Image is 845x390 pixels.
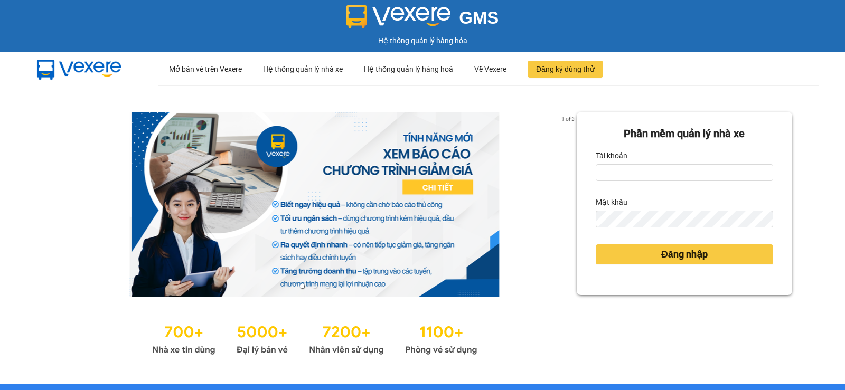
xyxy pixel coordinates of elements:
input: Mật khẩu [596,211,773,227]
span: GMS [459,8,499,27]
a: GMS [346,16,499,24]
li: slide item 2 [313,284,317,288]
div: Mở bán vé trên Vexere [169,52,242,86]
button: previous slide / item [53,112,68,297]
label: Tài khoản [596,147,627,164]
img: logo 2 [346,5,451,28]
input: Tài khoản [596,164,773,181]
div: Hệ thống quản lý nhà xe [263,52,343,86]
div: Về Vexere [474,52,506,86]
div: Phần mềm quản lý nhà xe [596,126,773,142]
button: Đăng nhập [596,244,773,264]
img: Statistics.png [152,318,477,358]
div: Hệ thống quản lý hàng hóa [3,35,842,46]
p: 1 of 3 [558,112,577,126]
li: slide item 1 [300,284,304,288]
button: next slide / item [562,112,577,297]
button: Đăng ký dùng thử [528,61,603,78]
label: Mật khẩu [596,194,627,211]
img: mbUUG5Q.png [26,52,132,87]
div: Hệ thống quản lý hàng hoá [364,52,453,86]
span: Đăng nhập [661,247,708,262]
span: Đăng ký dùng thử [536,63,595,75]
li: slide item 3 [325,284,330,288]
